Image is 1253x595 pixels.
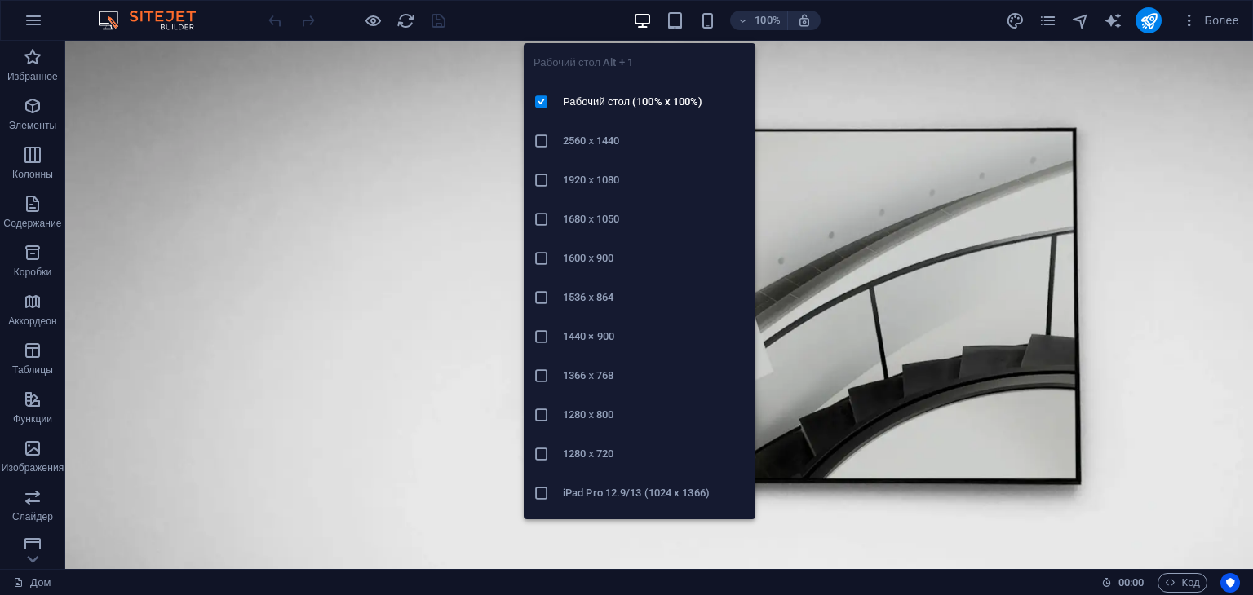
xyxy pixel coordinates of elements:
[1070,11,1090,30] button: навигатор
[12,364,53,376] font: Таблицы
[563,134,620,147] font: 2560 х 1440
[797,13,812,28] i: При изменении размера автоматически настраивает уровень масштабирования в соответствии с выбранны...
[563,291,613,303] font: 1536 х 864
[1175,7,1246,33] button: Более
[1071,11,1090,30] i: Навигатор
[1005,11,1025,30] button: дизайн
[12,511,53,522] font: Слайдер
[1101,573,1145,593] h6: Время сеанса
[396,11,415,30] button: перезагрузка
[1220,573,1240,593] button: Ориентированность на пользователя
[1136,7,1162,33] button: публиковать
[563,174,620,186] font: 1920 х 1080
[563,487,710,499] font: iPad Pro 12.9/13 (1024 x 1366)
[9,120,56,131] font: Элементы
[1132,576,1144,588] font: 00
[30,576,51,588] font: Дом
[563,95,702,108] font: Рабочий стол (100% x 100%)
[563,447,613,460] font: 1280 х 720
[1118,576,1130,588] font: 00
[563,408,613,421] font: 1280 х 800
[563,252,613,264] font: 1600 х 900
[396,11,415,30] i: Перезагрузить страницу
[14,267,52,278] font: Коробки
[363,11,383,30] button: Нажмите здесь, чтобы выйти из режима предварительного просмотра и продолжить редактирование.
[1130,576,1132,588] font: :
[563,213,620,225] font: 1680 х 1050
[1205,14,1239,27] font: Более
[3,218,61,229] font: Содержание
[1182,576,1200,588] font: Код
[1140,11,1158,30] i: Публиковать
[7,71,58,82] font: Избранное
[755,14,780,26] font: 100%
[1104,11,1122,30] i: ИИ-писатель
[563,330,614,342] font: 1440 × 900
[12,169,53,180] font: Колонны
[13,413,52,425] font: Функции
[1103,11,1122,30] button: текстовый_генератор
[1006,11,1025,30] i: Дизайн (Ctrl+Alt+Y)
[94,11,216,30] img: Логотип редактора
[2,462,64,474] font: Изображения
[13,573,51,593] a: Щелкните, чтобы отменить выбор. Дважды щелкните, чтобы открыть страницы.
[730,11,788,30] button: 100%
[563,369,613,381] font: 1366 х 768
[1038,11,1057,30] i: Страницы (Ctrl+Alt+S)
[1158,573,1207,593] button: Код
[1038,11,1057,30] button: страницы
[8,315,57,327] font: Аккордеон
